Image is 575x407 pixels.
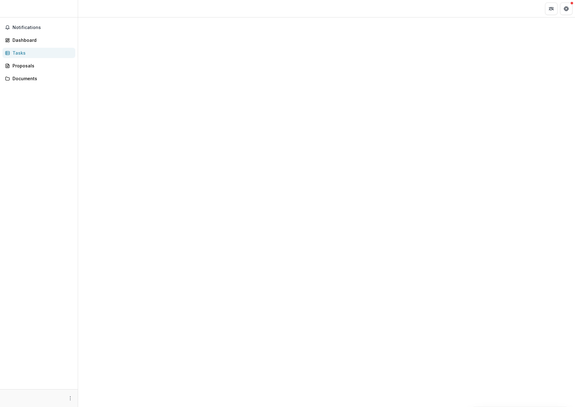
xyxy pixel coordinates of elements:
span: Notifications [12,25,73,30]
div: Documents [12,75,70,82]
button: Partners [545,2,558,15]
button: More [67,395,74,402]
div: Dashboard [12,37,70,43]
div: Proposals [12,62,70,69]
button: Notifications [2,22,75,32]
a: Dashboard [2,35,75,45]
a: Proposals [2,61,75,71]
div: Tasks [12,50,70,56]
a: Documents [2,73,75,84]
button: Get Help [560,2,573,15]
a: Tasks [2,48,75,58]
